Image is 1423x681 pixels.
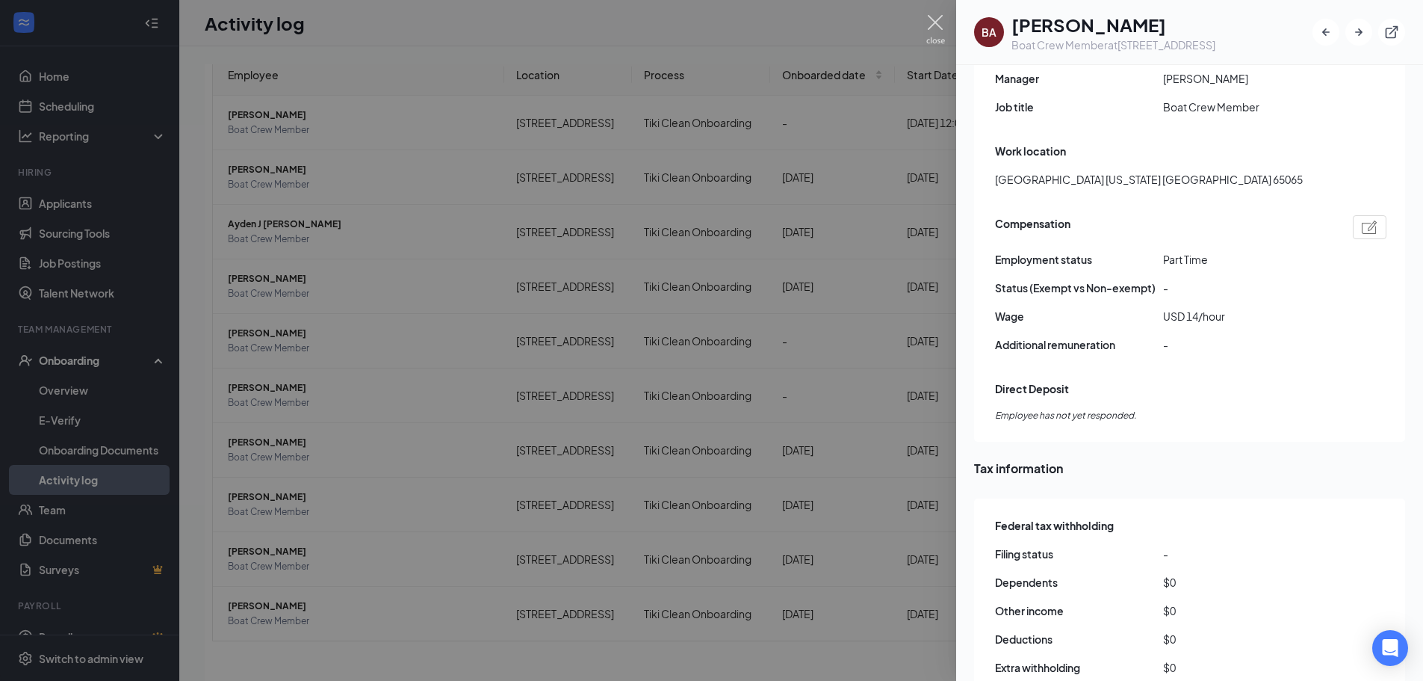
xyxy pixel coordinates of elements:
[1163,631,1331,647] span: $0
[995,380,1069,397] span: Direct Deposit
[1163,546,1331,562] span: -
[995,280,1163,296] span: Status (Exempt vs Non-exempt)
[995,99,1163,115] span: Job title
[995,70,1163,87] span: Manager
[1372,630,1408,666] div: Open Intercom Messenger
[995,409,1386,423] span: Employee has not yet responded.
[974,459,1405,478] span: Tax information
[1318,25,1333,40] svg: ArrowLeftNew
[1378,19,1405,46] button: ExternalLink
[1163,574,1331,591] span: $0
[1011,37,1215,52] div: Boat Crew Member at [STREET_ADDRESS]
[1384,25,1399,40] svg: ExternalLink
[995,251,1163,268] span: Employment status
[1011,12,1215,37] h1: [PERSON_NAME]
[995,546,1163,562] span: Filing status
[1163,280,1331,296] span: -
[1163,336,1331,353] span: -
[995,574,1163,591] span: Dependents
[995,336,1163,353] span: Additional remuneration
[995,603,1163,619] span: Other income
[1163,99,1331,115] span: Boat Crew Member
[995,215,1070,239] span: Compensation
[1163,70,1331,87] span: [PERSON_NAME]
[1163,251,1331,268] span: Part Time
[995,143,1066,159] span: Work location
[1163,603,1331,619] span: $0
[995,659,1163,676] span: Extra withholding
[1345,19,1372,46] button: ArrowRight
[995,517,1114,534] span: Federal tax withholding
[1312,19,1339,46] button: ArrowLeftNew
[982,25,996,40] div: BA
[995,631,1163,647] span: Deductions
[995,171,1303,188] span: [GEOGRAPHIC_DATA] [US_STATE] [GEOGRAPHIC_DATA] 65065
[1351,25,1366,40] svg: ArrowRight
[1163,659,1331,676] span: $0
[995,308,1163,324] span: Wage
[1163,308,1331,324] span: USD 14/hour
